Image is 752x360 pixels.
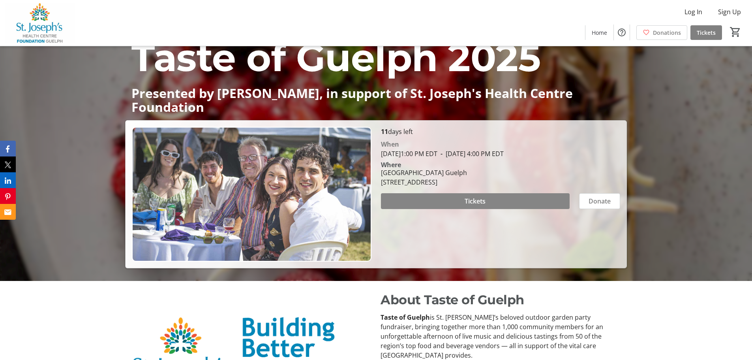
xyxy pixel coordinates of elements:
[592,28,607,37] span: Home
[381,162,401,168] div: Where
[585,25,613,40] a: Home
[653,28,681,37] span: Donations
[712,6,747,18] button: Sign Up
[381,290,622,309] p: About Taste of Guelph
[437,149,504,158] span: [DATE] 4:00 PM EDT
[131,86,620,114] p: Presented by [PERSON_NAME], in support of St. Joseph's Health Centre Foundation
[589,196,611,206] span: Donate
[697,28,716,37] span: Tickets
[381,177,467,187] div: [STREET_ADDRESS]
[132,127,371,262] img: Campaign CTA Media Photo
[381,193,570,209] button: Tickets
[465,196,486,206] span: Tickets
[381,313,430,322] strong: Taste of Guelph
[718,7,741,17] span: Sign Up
[381,127,388,136] span: 11
[614,25,630,40] button: Help
[684,7,702,17] span: Log In
[131,34,540,81] span: Taste of Guelph 2025
[381,149,437,158] span: [DATE] 1:00 PM EDT
[381,168,467,177] div: [GEOGRAPHIC_DATA] Guelph
[636,25,687,40] a: Donations
[381,139,399,149] div: When
[728,25,743,39] button: Cart
[579,193,620,209] button: Donate
[381,127,620,136] p: days left
[5,3,75,43] img: St. Joseph's Health Centre Foundation Guelph's Logo
[437,149,446,158] span: -
[678,6,709,18] button: Log In
[690,25,722,40] a: Tickets
[381,313,622,360] p: is St. [PERSON_NAME]’s beloved outdoor garden party fundraiser, bringing together more than 1,000...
